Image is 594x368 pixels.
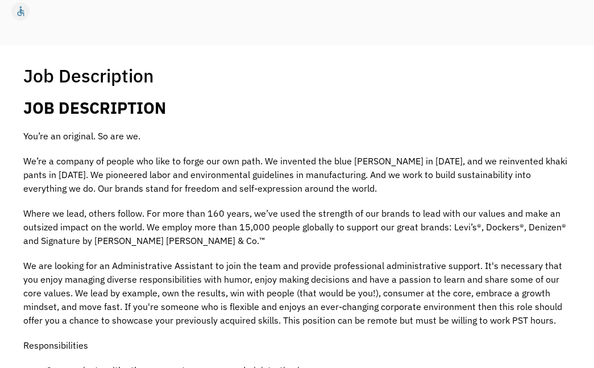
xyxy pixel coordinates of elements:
[23,338,571,352] p: Responsibilities
[23,154,571,195] p: We’re a company of people who like to forge our own path. We invented the blue [PERSON_NAME] in [...
[23,129,571,143] p: You’re an original. So are we.
[23,259,571,327] p: We are looking for an Administrative Assistant to join the team and provide professional administ...
[23,206,571,247] p: Where we lead, others follow. For more than 160 years, we’ve used the strength of our brands to l...
[23,97,166,118] b: JOB DESCRIPTION
[15,3,27,20] div: accessible
[23,64,154,87] h1: Job Description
